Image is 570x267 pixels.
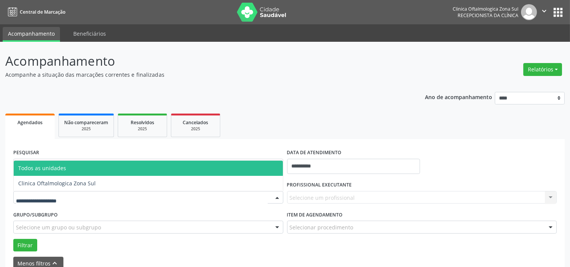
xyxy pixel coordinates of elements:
[183,119,208,126] span: Cancelados
[68,27,111,40] a: Beneficiários
[287,179,352,191] label: PROFISSIONAL EXECUTANTE
[5,52,397,71] p: Acompanhamento
[18,180,96,187] span: Clinica Oftalmologica Zona Sul
[521,4,537,20] img: img
[537,4,551,20] button: 
[123,126,161,132] div: 2025
[453,6,518,12] div: Clinica Oftalmologica Zona Sul
[13,239,37,252] button: Filtrar
[18,164,66,172] span: Todos as unidades
[177,126,215,132] div: 2025
[551,6,565,19] button: apps
[16,223,101,231] span: Selecione um grupo ou subgrupo
[17,119,43,126] span: Agendados
[13,147,39,159] label: PESQUISAR
[64,119,108,126] span: Não compareceram
[523,63,562,76] button: Relatórios
[64,126,108,132] div: 2025
[3,27,60,42] a: Acompanhamento
[131,119,154,126] span: Resolvidos
[458,12,518,19] span: Recepcionista da clínica
[20,9,65,15] span: Central de Marcação
[287,209,343,221] label: Item de agendamento
[287,147,342,159] label: DATA DE ATENDIMENTO
[290,223,354,231] span: Selecionar procedimento
[5,6,65,18] a: Central de Marcação
[13,209,58,221] label: Grupo/Subgrupo
[5,71,397,79] p: Acompanhe a situação das marcações correntes e finalizadas
[425,92,492,101] p: Ano de acompanhamento
[540,7,548,15] i: 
